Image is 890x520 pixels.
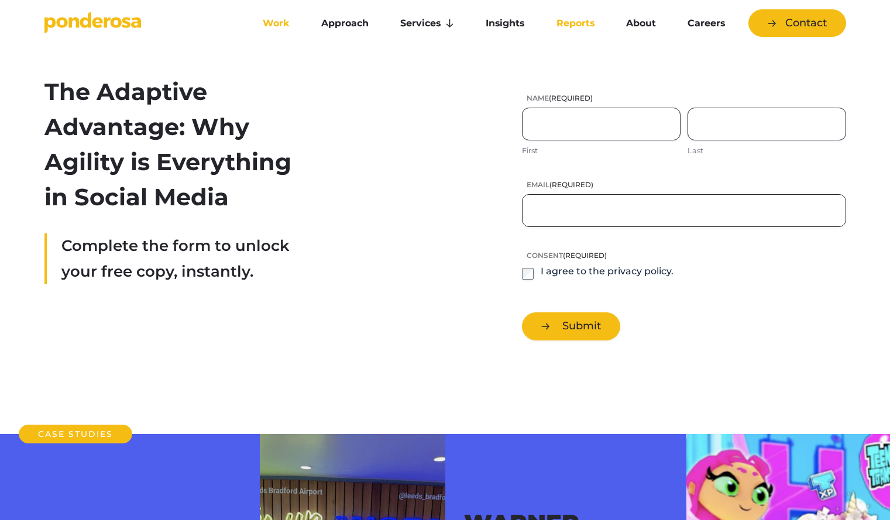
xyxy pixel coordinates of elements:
[522,180,846,190] label: Email
[472,11,538,36] a: Insights
[249,11,303,36] a: Work
[522,93,593,103] legend: Name
[44,233,300,284] div: Complete the form to unlock your free copy, instantly.
[44,74,300,215] h2: The Adaptive Advantage: Why Agility is Everything in Social Media
[522,145,681,156] label: First
[549,94,593,102] span: (Required)
[549,180,593,189] span: (Required)
[387,11,468,36] a: Services
[543,11,608,36] a: Reports
[522,312,620,340] button: Submit
[688,145,846,156] label: Last
[563,251,607,260] span: (Required)
[613,11,669,36] a: About
[674,11,738,36] a: Careers
[44,12,232,35] a: Go to homepage
[541,265,673,280] label: I agree to the privacy policy.
[748,9,846,37] a: Contact
[308,11,382,36] a: Approach
[19,425,132,443] h2: Case Studies
[522,250,607,260] legend: Consent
